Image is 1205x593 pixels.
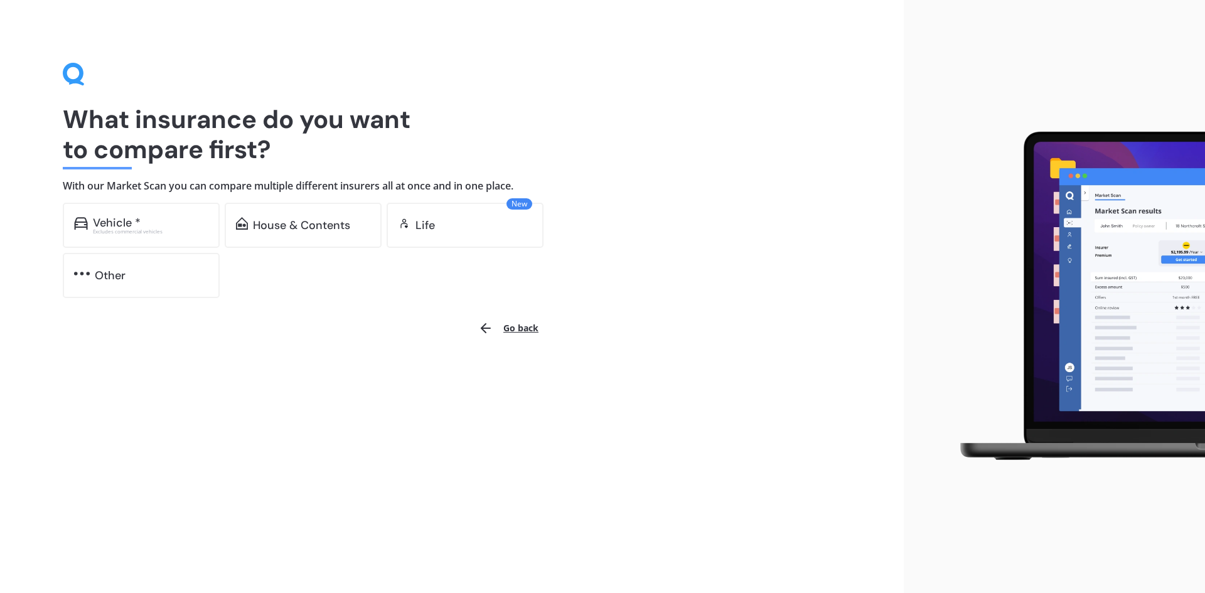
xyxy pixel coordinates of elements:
[74,267,90,280] img: other.81dba5aafe580aa69f38.svg
[74,217,88,230] img: car.f15378c7a67c060ca3f3.svg
[415,219,435,232] div: Life
[506,198,532,210] span: New
[236,217,248,230] img: home-and-contents.b802091223b8502ef2dd.svg
[93,216,141,229] div: Vehicle *
[942,124,1205,469] img: laptop.webp
[93,229,208,234] div: Excludes commercial vehicles
[398,217,410,230] img: life.f720d6a2d7cdcd3ad642.svg
[253,219,350,232] div: House & Contents
[63,104,841,164] h1: What insurance do you want to compare first?
[95,269,126,282] div: Other
[63,179,841,193] h4: With our Market Scan you can compare multiple different insurers all at once and in one place.
[471,313,546,343] button: Go back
